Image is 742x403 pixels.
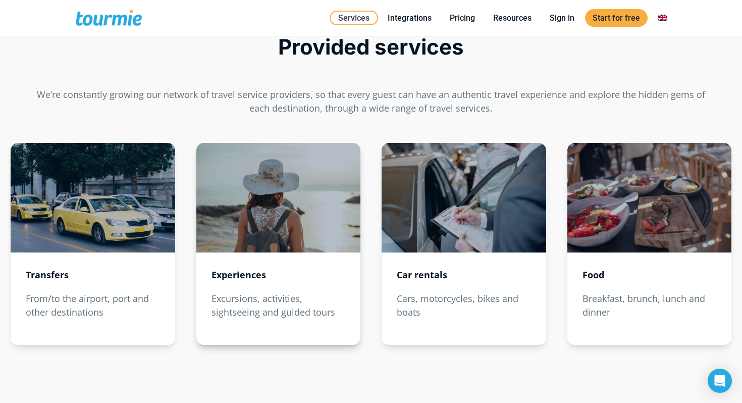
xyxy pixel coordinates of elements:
[486,12,539,24] a: Resources
[442,12,483,24] a: Pricing
[397,269,447,281] strong: Car rentals
[211,292,346,319] p: Excursions, activities, sightseeing and guided tours
[582,269,604,281] strong: Food
[397,292,531,319] p: Cars, motorcycles, bikes and boats
[582,292,717,319] p: Breakfast, brunch, lunch and dinner
[26,88,716,115] p: We’re constantly growing our network of travel service providers, so that every guest can have an...
[26,292,160,319] p: From/to the airport, port and other destinations
[11,32,731,62] h1: Provided services
[585,9,648,27] a: Start for free
[330,11,378,25] a: Services
[380,12,439,24] a: Integrations
[542,12,582,24] a: Sign in
[26,269,69,281] strong: Transfers
[708,369,732,393] div: Open Intercom Messenger
[211,269,266,281] strong: Experiences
